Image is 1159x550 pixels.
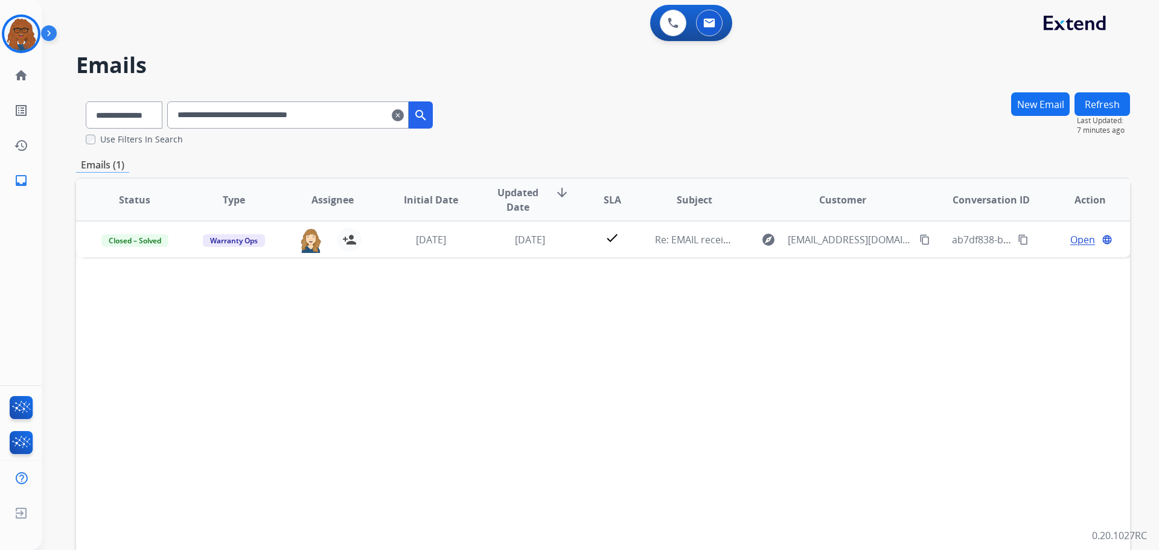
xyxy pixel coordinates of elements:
[952,233,1135,246] span: ab7df838-beaa-44cc-b55b-a55bf243329c
[761,232,776,247] mat-icon: explore
[1092,528,1147,543] p: 0.20.1027RC
[788,232,912,247] span: [EMAIL_ADDRESS][DOMAIN_NAME]
[404,193,458,207] span: Initial Date
[203,234,265,247] span: Warranty Ops
[919,234,930,245] mat-icon: content_copy
[14,138,28,153] mat-icon: history
[223,193,245,207] span: Type
[76,53,1130,77] h2: Emails
[413,108,428,123] mat-icon: search
[119,193,150,207] span: Status
[392,108,404,123] mat-icon: clear
[515,233,545,246] span: [DATE]
[76,158,129,173] p: Emails (1)
[1102,234,1113,245] mat-icon: language
[1077,116,1130,126] span: Last Updated:
[953,193,1030,207] span: Conversation ID
[311,193,354,207] span: Assignee
[1074,92,1130,116] button: Refresh
[100,133,183,145] label: Use Filters In Search
[1077,126,1130,135] span: 7 minutes ago
[1011,92,1070,116] button: New Email
[416,233,446,246] span: [DATE]
[819,193,866,207] span: Customer
[555,185,569,200] mat-icon: arrow_downward
[677,193,712,207] span: Subject
[299,228,323,253] img: agent-avatar
[605,231,619,245] mat-icon: check
[604,193,621,207] span: SLA
[1031,179,1130,221] th: Action
[655,233,930,246] span: Re: EMAIL received - 7a41837f-64a8-437e-853a-8543b1b8af81
[14,103,28,118] mat-icon: list_alt
[1070,232,1095,247] span: Open
[14,68,28,83] mat-icon: home
[14,173,28,188] mat-icon: inbox
[4,17,38,51] img: avatar
[101,234,168,247] span: Closed – Solved
[491,185,546,214] span: Updated Date
[1018,234,1029,245] mat-icon: content_copy
[342,232,357,247] mat-icon: person_add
